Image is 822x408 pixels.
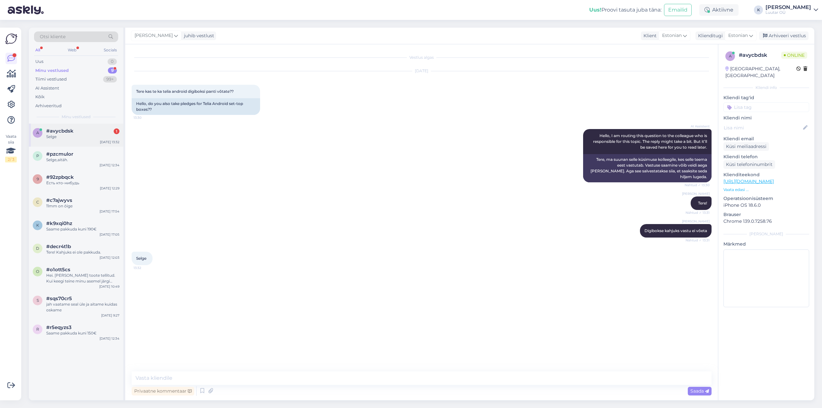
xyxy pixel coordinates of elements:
[36,327,39,332] span: r
[46,249,119,255] div: Tere! Kahjuks ei ole pakkuda.
[723,102,809,112] input: Lisa tag
[739,51,781,59] div: # avycbdsk
[46,174,74,180] span: #92zpbqck
[35,103,62,109] div: Arhiveeritud
[729,54,732,58] span: a
[134,265,158,270] span: 13:32
[181,32,214,39] div: juhib vestlust
[682,219,710,224] span: [PERSON_NAME]
[723,231,809,237] div: [PERSON_NAME]
[46,273,119,284] div: Hei. [PERSON_NAME] toote tellitud. Kui keegi teine minu asemel järgi tuleb siis kuidas tuleb toim...
[101,313,119,318] div: [DATE] 9:27
[46,296,72,301] span: #sqs70cr5
[5,157,17,162] div: 2 / 3
[40,33,66,40] span: Otsi kliente
[100,209,119,214] div: [DATE] 17:54
[765,10,811,15] div: Luutar OÜ
[46,128,74,134] span: #avycbdsk
[723,218,809,225] p: Chrome 139.0.7258.76
[723,178,774,184] a: [URL][DOMAIN_NAME]
[132,55,712,60] div: Vestlus algas
[589,7,601,13] b: Uus!
[723,153,809,160] p: Kliendi telefon
[100,336,119,341] div: [DATE] 12:34
[641,32,657,39] div: Klient
[35,67,69,74] div: Minu vestlused
[765,5,811,10] div: [PERSON_NAME]
[46,267,70,273] span: #o1ott5cs
[62,114,91,120] span: Minu vestlused
[664,4,692,16] button: Emailid
[35,94,45,100] div: Kõik
[37,298,39,303] span: s
[583,154,712,182] div: Tere, ma suunan selle küsimuse kolleegile, kes selle teema eest vastutab. Vastuse saamine võib ve...
[36,130,39,135] span: a
[593,133,708,150] span: Hello, I am routing this question to the colleague who is responsible for this topic. The reply m...
[5,134,17,162] div: Vaata siia
[589,6,661,14] div: Proovi tasuta juba täna:
[723,115,809,121] p: Kliendi nimi
[35,85,59,91] div: AI Assistent
[99,284,119,289] div: [DATE] 10:49
[46,157,119,163] div: Selge,aitäh.
[46,221,72,226] span: #k9xqi0hz
[46,330,119,336] div: Saame pakkuda kuni 150€
[781,52,807,59] span: Online
[46,325,72,330] span: #r5eqyzs3
[699,4,739,16] div: Aktiivne
[135,32,173,39] span: [PERSON_NAME]
[46,301,119,313] div: jah vaatame seal üle ja aitame kuidas oskame
[725,65,796,79] div: [GEOGRAPHIC_DATA], [GEOGRAPHIC_DATA]
[36,223,39,228] span: k
[36,200,39,204] span: c
[132,98,260,115] div: Hello, do you also take pledges for Telia Android set-top boxes??
[136,256,146,261] span: Selge
[46,244,71,249] span: #decr4t1b
[46,226,119,232] div: Saame pakkuda kuni 190€
[46,134,119,140] div: Selge
[698,201,707,205] span: Tere!
[723,211,809,218] p: Brauser
[100,186,119,191] div: [DATE] 12:29
[136,89,234,94] span: Tere kas te ka telia android digiboksi panti võtate??
[100,163,119,168] div: [DATE] 12:34
[682,191,710,196] span: [PERSON_NAME]
[765,5,818,15] a: [PERSON_NAME]Luutar OÜ
[100,140,119,144] div: [DATE] 13:32
[36,269,39,274] span: o
[35,58,43,65] div: Uus
[37,177,39,181] span: 9
[36,153,39,158] span: p
[102,46,118,54] div: Socials
[46,203,119,209] div: 11mm on õige
[695,32,723,39] div: Klienditugi
[723,142,769,151] div: Küsi meiliaadressi
[723,160,775,169] div: Küsi telefoninumbrit
[46,151,73,157] span: #pzcmulor
[754,5,763,14] div: K
[108,67,117,74] div: 9
[34,46,41,54] div: All
[728,32,748,39] span: Estonian
[724,124,802,131] input: Lisa nimi
[662,32,682,39] span: Estonian
[103,76,117,82] div: 99+
[36,246,39,251] span: d
[723,241,809,247] p: Märkmed
[134,115,158,120] span: 13:30
[132,68,712,74] div: [DATE]
[66,46,78,54] div: Web
[686,210,710,215] span: Nähtud ✓ 13:31
[108,58,117,65] div: 0
[723,171,809,178] p: Klienditeekond
[686,238,710,243] span: Nähtud ✓ 13:31
[46,180,119,186] div: Есть кто-нибудь
[100,255,119,260] div: [DATE] 12:03
[685,183,710,187] span: Nähtud ✓ 13:30
[686,124,710,129] span: AI Assistent
[35,76,67,82] div: Tiimi vestlused
[46,197,72,203] span: #c7ajwyvs
[5,33,17,45] img: Askly Logo
[759,31,809,40] div: Arhiveeri vestlus
[723,195,809,202] p: Operatsioonisüsteem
